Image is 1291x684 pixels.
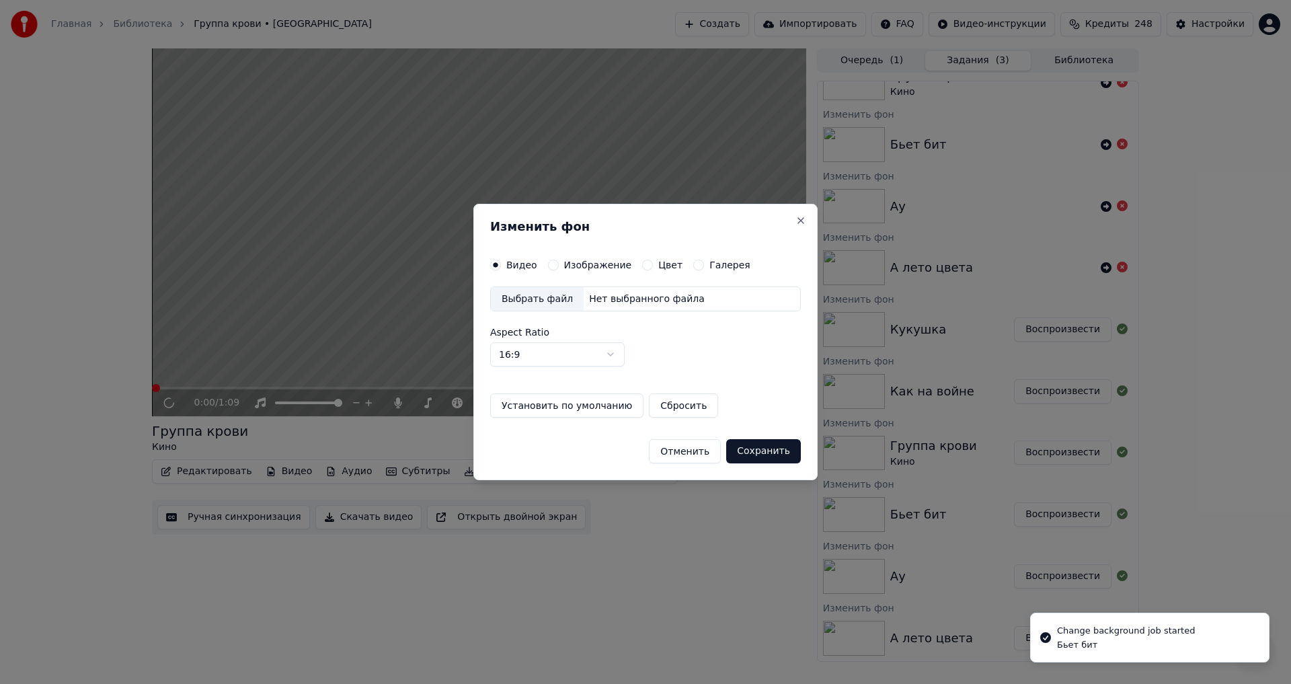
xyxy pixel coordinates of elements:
label: Видео [506,260,537,270]
label: Aspect Ratio [490,328,801,337]
button: Сбросить [649,393,718,418]
div: Нет выбранного файла [584,293,710,306]
h2: Изменить фон [490,221,801,233]
button: Сохранить [726,439,801,463]
label: Цвет [658,260,682,270]
button: Отменить [649,439,721,463]
button: Установить по умолчанию [490,393,643,418]
label: Изображение [564,260,632,270]
label: Галерея [709,260,750,270]
div: Выбрать файл [491,287,584,311]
